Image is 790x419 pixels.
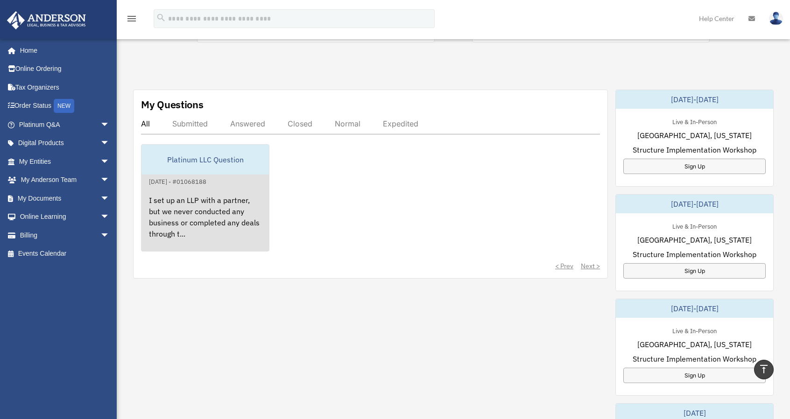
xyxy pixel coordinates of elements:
[141,176,214,186] div: [DATE] - #01068188
[7,226,124,244] a: Billingarrow_drop_down
[141,119,150,128] div: All
[665,221,724,230] div: Live & In-Person
[4,11,89,29] img: Anderson Advisors Platinum Portal
[100,152,119,171] span: arrow_drop_down
[633,249,756,260] span: Structure Implementation Workshop
[769,12,783,25] img: User Pic
[100,171,119,190] span: arrow_drop_down
[100,115,119,134] span: arrow_drop_down
[141,144,269,251] a: Platinum LLC Question[DATE] - #01068188I set up an LLP with a partner, but we never conducted any...
[623,263,766,279] a: Sign Up
[616,195,773,213] div: [DATE]-[DATE]
[665,325,724,335] div: Live & In-Person
[7,152,124,171] a: My Entitiesarrow_drop_down
[288,119,312,128] div: Closed
[156,13,166,23] i: search
[637,234,752,245] span: [GEOGRAPHIC_DATA], [US_STATE]
[7,60,124,78] a: Online Ordering
[100,226,119,245] span: arrow_drop_down
[665,116,724,126] div: Live & In-Person
[7,134,124,153] a: Digital Productsarrow_drop_down
[141,187,269,260] div: I set up an LLP with a partner, but we never conducted any business or completed any deals throug...
[758,363,769,375] i: vertical_align_top
[141,98,204,112] div: My Questions
[7,115,124,134] a: Platinum Q&Aarrow_drop_down
[616,299,773,318] div: [DATE]-[DATE]
[230,119,265,128] div: Answered
[141,145,269,175] div: Platinum LLC Question
[383,119,418,128] div: Expedited
[633,144,756,155] span: Structure Implementation Workshop
[7,41,119,60] a: Home
[126,13,137,24] i: menu
[100,189,119,208] span: arrow_drop_down
[754,360,774,379] a: vertical_align_top
[100,134,119,153] span: arrow_drop_down
[623,159,766,174] a: Sign Up
[7,244,124,263] a: Events Calendar
[7,171,124,189] a: My Anderson Teamarrow_drop_down
[335,119,360,128] div: Normal
[7,97,124,116] a: Order StatusNEW
[7,189,124,208] a: My Documentsarrow_drop_down
[616,90,773,109] div: [DATE]-[DATE]
[637,130,752,141] span: [GEOGRAPHIC_DATA], [US_STATE]
[7,78,124,97] a: Tax Organizers
[633,353,756,364] span: Structure Implementation Workshop
[623,368,766,383] a: Sign Up
[172,119,208,128] div: Submitted
[54,99,74,113] div: NEW
[100,208,119,227] span: arrow_drop_down
[7,208,124,226] a: Online Learningarrow_drop_down
[637,339,752,350] span: [GEOGRAPHIC_DATA], [US_STATE]
[126,16,137,24] a: menu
